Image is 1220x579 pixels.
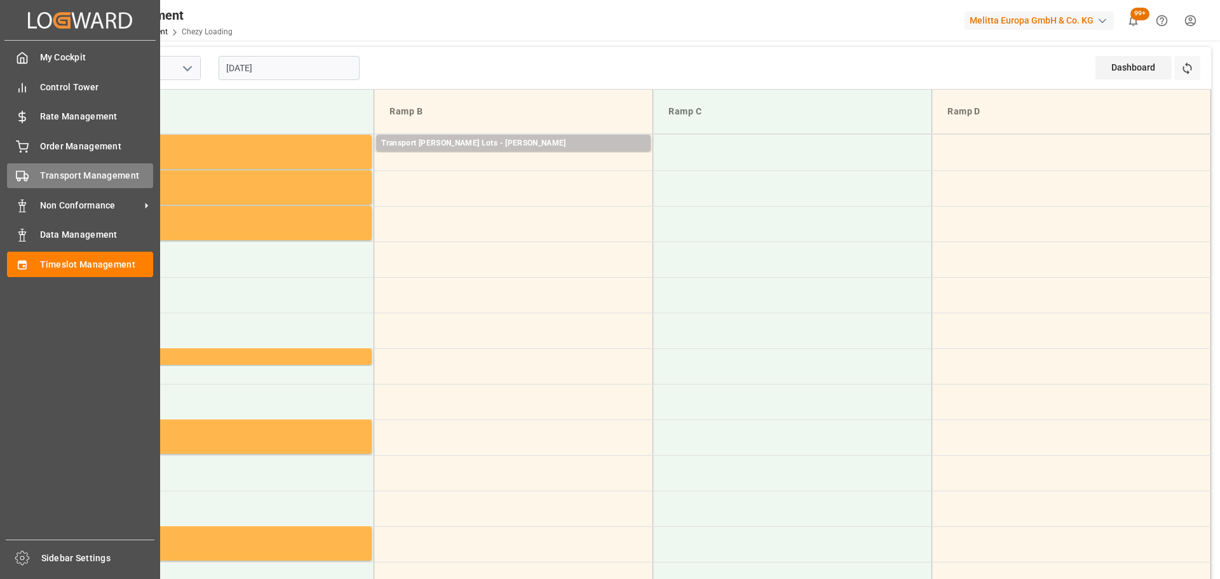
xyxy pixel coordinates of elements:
div: Transport [PERSON_NAME] Lots - [PERSON_NAME] [381,137,646,150]
span: 99+ [1130,8,1149,20]
div: Occupied [102,529,367,542]
span: My Cockpit [40,51,154,64]
span: Rate Management [40,110,154,123]
div: Ramp C [663,100,921,123]
a: Control Tower [7,74,153,99]
button: Melitta Europa GmbH & Co. KG [965,8,1119,32]
span: Non Conformance [40,199,140,212]
div: Occupied [102,422,367,435]
span: Data Management [40,228,154,242]
button: open menu [177,58,196,78]
a: Data Management [7,222,153,247]
div: Occupied [102,208,367,221]
div: Pallets: 6,TU: 335,City: CARQUEFOU,Arrival: [DATE] 00:00:00 [381,150,646,161]
button: Help Center [1148,6,1176,35]
span: Control Tower [40,81,154,94]
span: Timeslot Management [40,258,154,271]
div: Melitta Europa GmbH & Co. KG [965,11,1114,30]
button: show 100 new notifications [1119,6,1148,35]
div: Ramp A [105,100,363,123]
div: Occupied [102,351,367,364]
a: My Cockpit [7,45,153,70]
a: Transport Management [7,163,153,188]
div: Occupied [102,173,367,186]
a: Rate Management [7,104,153,129]
div: Occupied [102,137,367,150]
div: Dashboard [1095,56,1172,79]
div: Ramp D [942,100,1200,123]
span: Transport Management [40,169,154,182]
div: Ramp B [384,100,642,123]
a: Order Management [7,133,153,158]
span: Order Management [40,140,154,153]
a: Timeslot Management [7,252,153,276]
span: Sidebar Settings [41,552,155,565]
input: DD-MM-YYYY [219,56,360,80]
